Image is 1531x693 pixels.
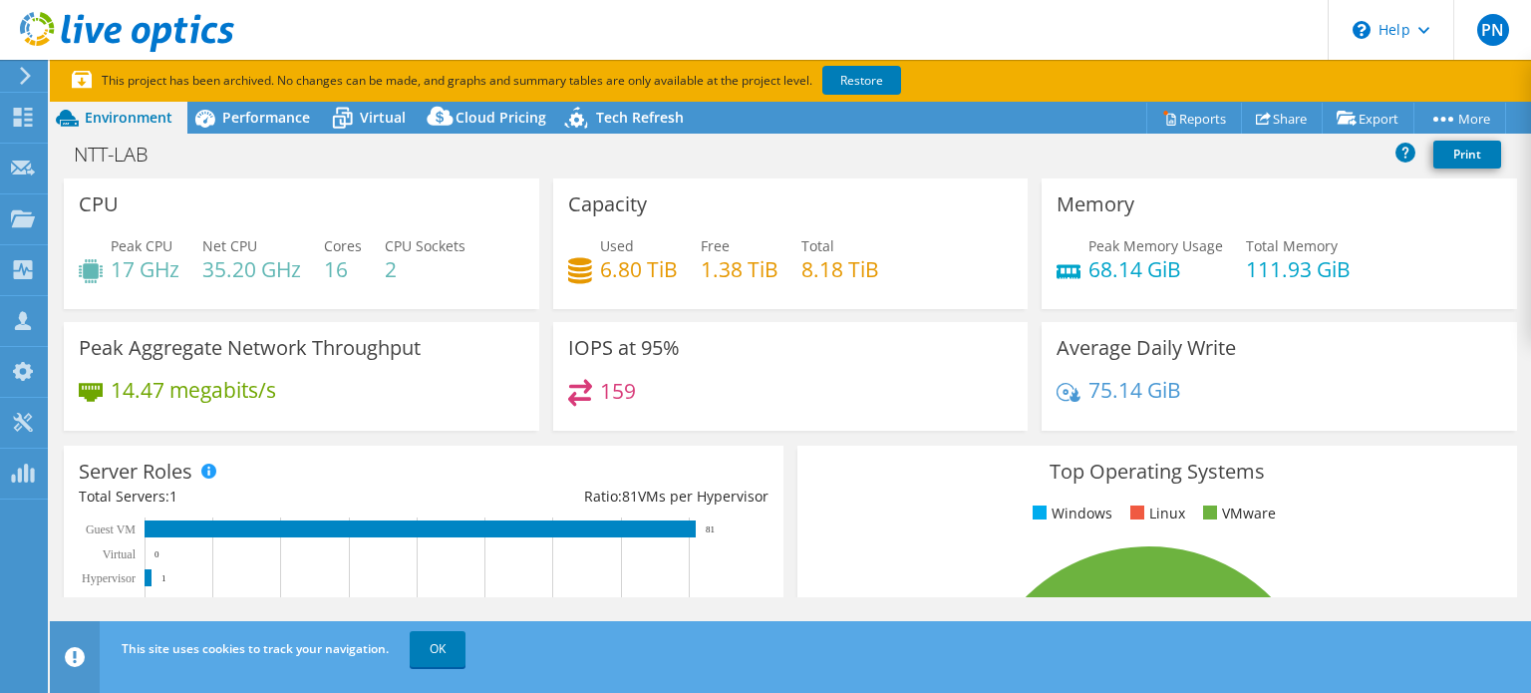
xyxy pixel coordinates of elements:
li: Linux [1125,503,1185,524]
span: Free [701,236,730,255]
span: This site uses cookies to track your navigation. [122,640,389,657]
a: More [1413,103,1506,134]
span: 1 [169,487,177,506]
span: 81 [622,487,638,506]
h3: IOPS at 95% [568,337,680,359]
span: Peak Memory Usage [1088,236,1223,255]
span: CPU Sockets [385,236,465,255]
a: Print [1433,141,1501,169]
a: Restore [822,66,901,95]
h4: 16 [324,258,362,280]
span: Performance [222,108,310,127]
div: Total Servers: [79,486,424,508]
text: Virtual [103,547,137,561]
h4: 17 GHz [111,258,179,280]
h4: 8.18 TiB [801,258,879,280]
h4: 6.80 TiB [600,258,678,280]
h4: 75.14 GiB [1088,379,1181,401]
span: Net CPU [202,236,257,255]
h4: 2 [385,258,465,280]
span: Environment [85,108,172,127]
text: 0 [154,549,159,559]
h3: Server Roles [79,461,192,483]
li: Windows [1028,503,1112,524]
span: Total Memory [1246,236,1338,255]
span: Virtual [360,108,406,127]
svg: \n [1353,21,1371,39]
span: Peak CPU [111,236,172,255]
text: Guest VM [86,522,136,536]
h3: Top Operating Systems [812,461,1502,483]
text: 81 [706,524,715,534]
span: PN [1477,14,1509,46]
h3: Memory [1057,193,1134,215]
span: Used [600,236,634,255]
h3: Peak Aggregate Network Throughput [79,337,421,359]
h4: 14.47 megabits/s [111,379,276,401]
a: Share [1241,103,1323,134]
h4: 159 [600,380,636,402]
span: Cloud Pricing [456,108,546,127]
span: Tech Refresh [596,108,684,127]
a: OK [410,631,465,667]
p: This project has been archived. No changes can be made, and graphs and summary tables are only av... [72,70,1049,92]
h4: 35.20 GHz [202,258,301,280]
h4: 68.14 GiB [1088,258,1223,280]
li: VMware [1198,503,1276,524]
text: 1 [161,573,166,583]
div: Ratio: VMs per Hypervisor [424,486,768,508]
h4: 1.38 TiB [701,258,778,280]
a: Reports [1146,103,1242,134]
span: Cores [324,236,362,255]
text: Physical [94,596,135,610]
text: Hypervisor [82,571,136,585]
h3: Capacity [568,193,647,215]
h3: Average Daily Write [1057,337,1236,359]
h1: NTT-LAB [65,144,179,166]
a: Export [1322,103,1414,134]
h4: 111.93 GiB [1246,258,1351,280]
span: Total [801,236,834,255]
h3: CPU [79,193,119,215]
